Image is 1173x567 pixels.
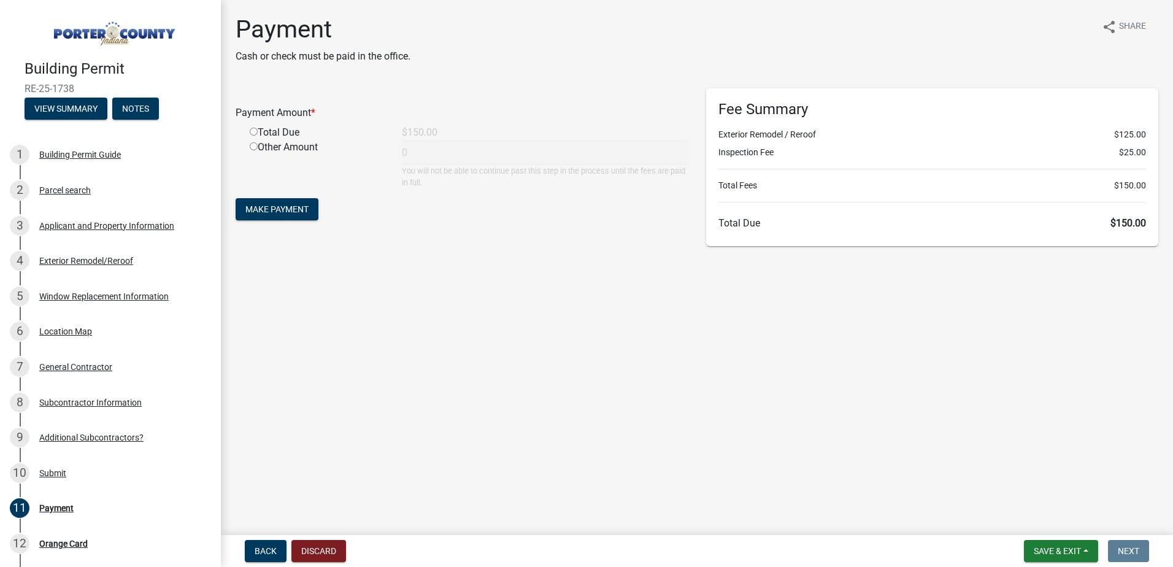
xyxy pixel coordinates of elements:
div: 6 [10,322,29,341]
button: Back [245,540,287,562]
button: Discard [291,540,346,562]
div: 8 [10,393,29,412]
h6: Total Due [718,217,1146,229]
div: 11 [10,498,29,518]
li: Exterior Remodel / Reroof [718,128,1146,141]
li: Inspection Fee [718,146,1146,159]
div: 5 [10,287,29,306]
wm-modal-confirm: Summary [25,104,107,114]
div: Building Permit Guide [39,150,121,159]
i: share [1102,20,1117,34]
span: Back [255,546,277,556]
div: Subcontractor Information [39,398,142,407]
div: 9 [10,428,29,447]
span: Make Payment [245,204,309,214]
div: 3 [10,216,29,236]
wm-modal-confirm: Notes [112,104,159,114]
span: $150.00 [1110,217,1146,229]
div: 7 [10,357,29,377]
div: Payment [39,504,74,512]
span: $25.00 [1119,146,1146,159]
button: shareShare [1092,15,1156,39]
div: General Contractor [39,363,112,371]
button: Save & Exit [1024,540,1098,562]
span: $150.00 [1114,179,1146,192]
button: Make Payment [236,198,318,220]
h4: Building Permit [25,60,211,78]
div: Additional Subcontractors? [39,433,144,442]
div: Location Map [39,327,92,336]
div: Exterior Remodel/Reroof [39,256,133,265]
div: 1 [10,145,29,164]
div: 12 [10,534,29,553]
span: Save & Exit [1034,546,1081,556]
span: Share [1119,20,1146,34]
div: Orange Card [39,539,88,548]
div: Payment Amount [226,106,697,120]
div: Applicant and Property Information [39,222,174,230]
li: Total Fees [718,179,1146,192]
button: View Summary [25,98,107,120]
h6: Fee Summary [718,101,1146,118]
div: Other Amount [240,140,393,188]
div: Parcel search [39,186,91,195]
div: 4 [10,251,29,271]
div: Submit [39,469,66,477]
img: Porter County, Indiana [25,13,201,47]
div: 10 [10,463,29,483]
span: RE-25-1738 [25,83,196,94]
h1: Payment [236,15,410,44]
button: Notes [112,98,159,120]
div: Total Due [240,125,393,140]
p: Cash or check must be paid in the office. [236,49,410,64]
span: $125.00 [1114,128,1146,141]
span: Next [1118,546,1139,556]
div: 2 [10,180,29,200]
div: Window Replacement Information [39,292,169,301]
button: Next [1108,540,1149,562]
